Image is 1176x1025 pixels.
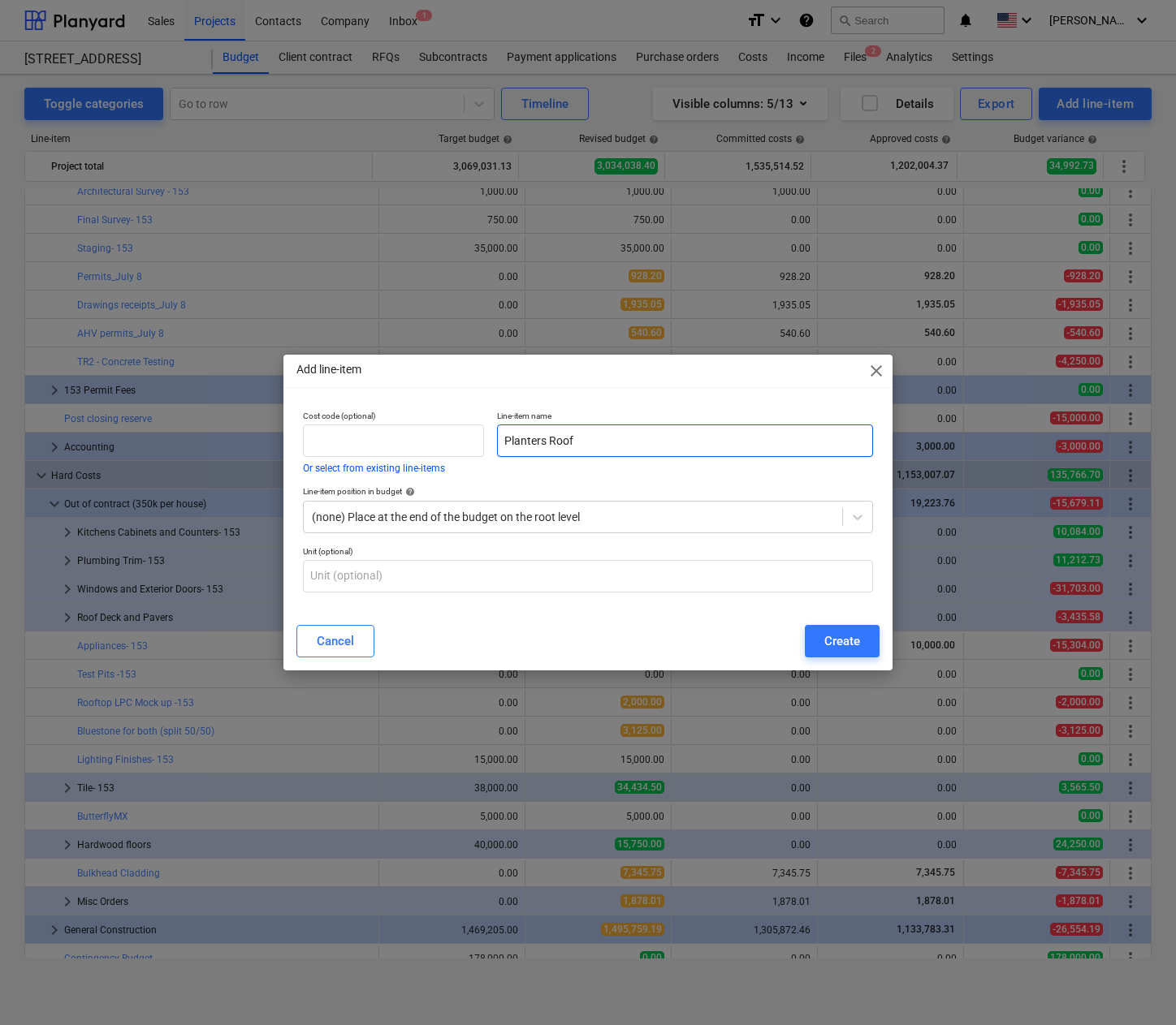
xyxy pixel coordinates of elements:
[303,546,873,560] p: Unit (optional)
[296,361,361,378] p: Add line-item
[296,625,374,657] button: Cancel
[824,631,860,652] div: Create
[402,487,415,497] span: help
[303,411,484,424] p: Cost code (optional)
[303,560,873,592] input: Unit (optional)
[497,411,873,424] p: Line-item name
[1095,947,1176,1025] iframe: Chat Widget
[303,463,445,473] button: Or select from existing line-items
[867,361,886,381] span: close
[805,625,880,657] button: Create
[303,486,873,497] div: Line-item position in budget
[317,631,354,652] div: Cancel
